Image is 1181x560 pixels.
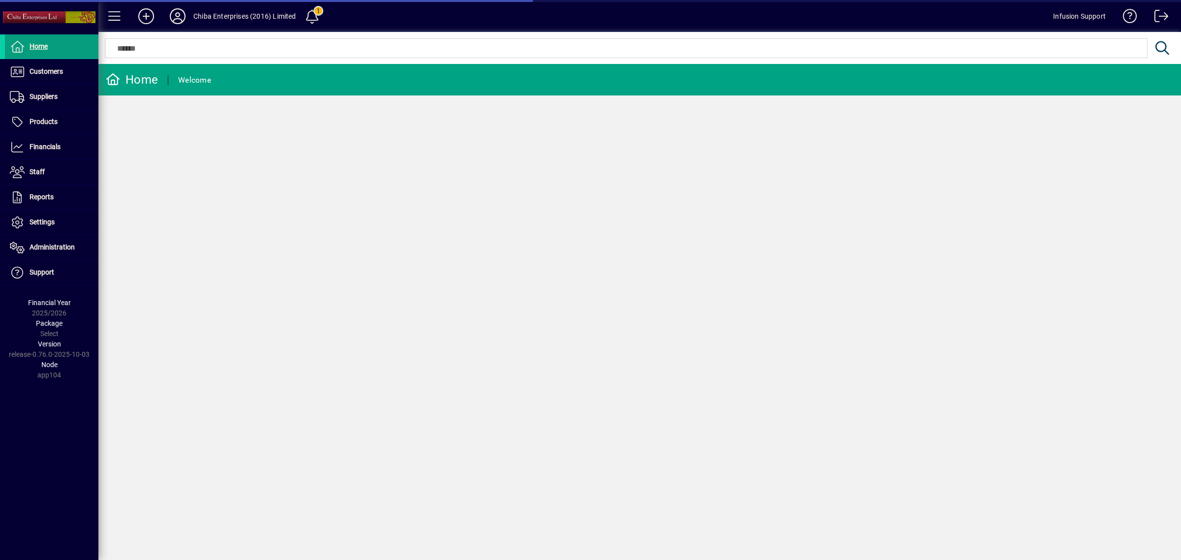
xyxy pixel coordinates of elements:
[5,260,98,285] a: Support
[178,72,211,88] div: Welcome
[30,193,54,201] span: Reports
[30,93,58,100] span: Suppliers
[30,218,55,226] span: Settings
[30,42,48,50] span: Home
[36,319,62,327] span: Package
[193,8,296,24] div: Chiba Enterprises (2016) Limited
[5,185,98,210] a: Reports
[5,235,98,260] a: Administration
[162,7,193,25] button: Profile
[130,7,162,25] button: Add
[30,67,63,75] span: Customers
[106,72,158,88] div: Home
[5,210,98,235] a: Settings
[1116,2,1137,34] a: Knowledge Base
[1053,8,1106,24] div: Infusion Support
[30,168,45,176] span: Staff
[38,340,61,348] span: Version
[30,143,61,151] span: Financials
[30,118,58,125] span: Products
[5,110,98,134] a: Products
[28,299,71,307] span: Financial Year
[30,268,54,276] span: Support
[5,85,98,109] a: Suppliers
[5,60,98,84] a: Customers
[41,361,58,369] span: Node
[5,135,98,159] a: Financials
[5,160,98,185] a: Staff
[30,243,75,251] span: Administration
[1147,2,1169,34] a: Logout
